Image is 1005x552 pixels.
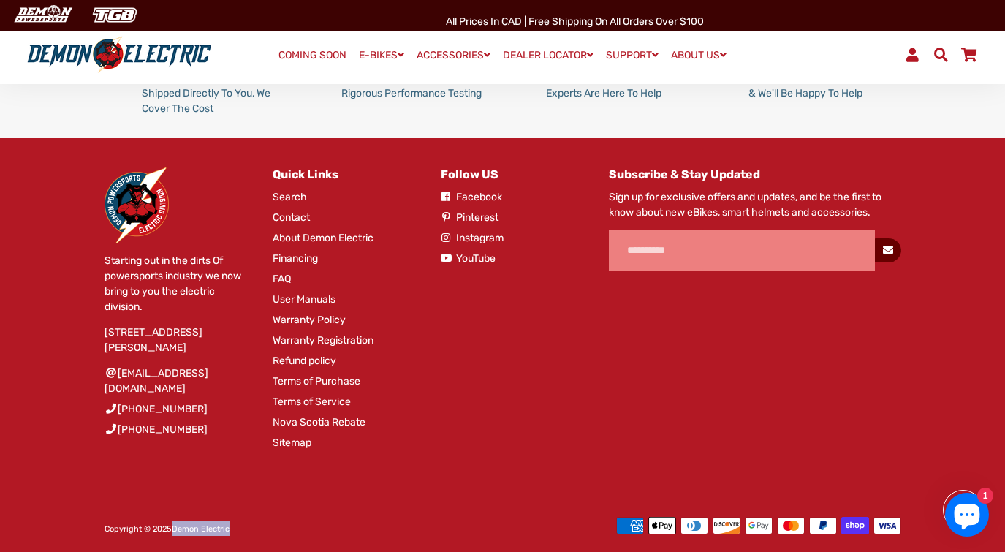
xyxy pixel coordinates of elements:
inbox-online-store-chat: Shopify online store chat [941,493,993,540]
a: Refund policy [273,353,336,368]
a: COMING SOON [273,45,352,66]
h4: Quick Links [273,167,419,181]
h4: Subscribe & Stay Updated [609,167,901,181]
a: [PHONE_NUMBER] [105,401,208,417]
a: About Demon Electric [273,230,373,246]
a: FAQ [273,271,291,287]
h4: Follow US [441,167,587,181]
span: All Prices in CAD | Free shipping on all orders over $100 [446,15,704,28]
a: Terms of Purchase [273,374,360,389]
a: Instagram [441,230,504,246]
p: All Orders Over $100, Products Shipped Directly To You, We Cover The Cost [142,70,287,116]
a: DEALER LOCATOR [498,45,599,66]
p: Sign up for exclusive offers and updates, and be the first to know about new eBikes, smart helmet... [609,189,901,220]
a: ACCESSORIES [412,45,496,66]
img: Demon Electric [105,167,169,243]
a: E-BIKES [354,45,409,66]
p: [STREET_ADDRESS][PERSON_NAME] [105,325,251,355]
a: Pinterest [441,210,498,225]
a: Nova Scotia Rebate [273,415,365,430]
a: SUPPORT [601,45,664,66]
a: Financing [273,251,318,266]
a: [PHONE_NUMBER] [105,422,208,437]
a: [EMAIL_ADDRESS][DOMAIN_NAME] [105,366,251,396]
img: Demon Electric logo [22,36,216,74]
a: Warranty Policy [273,312,346,328]
a: Search [273,189,307,205]
p: All Of Our Products Go Through Rigorous Performance Testing [341,70,492,101]
p: Any Problems, Reach Out To Us & We'll Be Happy To Help [748,70,901,101]
p: Starting out in the dirts Of powersports industry we now bring to you the electric division. [105,253,251,314]
img: TGB Canada [85,3,145,27]
p: Our In-House Team of E-Bike Experts Are Here To Help [546,70,697,101]
img: Demon Electric [7,3,77,27]
a: User Manuals [273,292,335,307]
a: Contact [273,210,310,225]
a: Warranty Registration [273,333,373,348]
a: Sitemap [273,435,311,450]
span: Copyright © 2025 [105,524,230,534]
a: Terms of Service [273,394,351,409]
a: ABOUT US [666,45,732,66]
a: Facebook [441,189,502,205]
a: Demon Electric [172,524,230,534]
a: YouTube [441,251,496,266]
